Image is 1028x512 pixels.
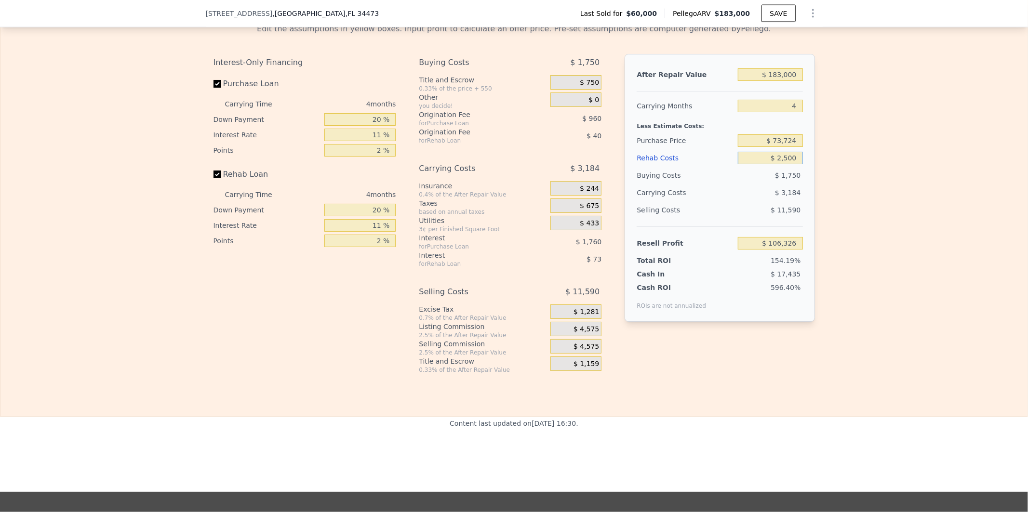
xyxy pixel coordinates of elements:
[419,243,526,250] div: for Purchase Loan
[419,181,547,191] div: Insurance
[225,96,288,112] div: Carrying Time
[419,216,547,225] div: Utilities
[637,235,734,252] div: Resell Profit
[214,233,321,249] div: Points
[637,66,734,83] div: After Repair Value
[637,184,697,201] div: Carrying Costs
[419,356,547,366] div: Title and Escrow
[225,187,288,202] div: Carrying Time
[637,115,802,132] div: Less Estimate Costs:
[803,4,823,23] button: Show Options
[419,304,547,314] div: Excise Tax
[637,132,734,149] div: Purchase Price
[419,314,547,322] div: 0.7% of the After Repair Value
[419,225,547,233] div: 3¢ per Finished Square Foot
[214,202,321,218] div: Down Payment
[637,149,734,167] div: Rehab Costs
[637,256,697,265] div: Total ROI
[771,270,801,278] span: $ 17,435
[565,283,600,301] span: $ 11,590
[580,202,599,210] span: $ 675
[673,9,715,18] span: Pellego ARV
[419,250,526,260] div: Interest
[419,233,526,243] div: Interest
[574,342,599,351] span: $ 4,575
[771,206,801,214] span: $ 11,590
[637,97,734,115] div: Carrying Months
[419,110,526,119] div: Origination Fee
[419,191,547,198] div: 0.4% of the After Repair Value
[637,283,706,292] div: Cash ROI
[587,132,601,140] span: $ 40
[419,127,526,137] div: Origination Fee
[419,366,547,374] div: 0.33% of the After Repair Value
[637,292,706,310] div: ROIs are not annualized
[450,417,578,473] div: Content last updated on [DATE] 16:30 .
[214,112,321,127] div: Down Payment
[570,54,600,71] span: $ 1,750
[626,9,657,18] span: $60,000
[580,79,599,87] span: $ 750
[574,360,599,368] span: $ 1,159
[214,127,321,143] div: Interest Rate
[637,269,697,279] div: Cash In
[582,115,601,122] span: $ 960
[574,325,599,334] span: $ 4,575
[576,238,601,246] span: $ 1,760
[419,54,526,71] div: Buying Costs
[419,160,526,177] div: Carrying Costs
[419,92,547,102] div: Other
[419,349,547,356] div: 2.5% of the After Repair Value
[419,198,547,208] div: Taxes
[214,143,321,158] div: Points
[587,255,601,263] span: $ 73
[419,322,547,331] div: Listing Commission
[771,284,801,291] span: 596.40%
[214,166,321,183] label: Rehab Loan
[214,54,396,71] div: Interest-Only Financing
[761,5,795,22] button: SAVE
[214,218,321,233] div: Interest Rate
[419,102,547,110] div: you decide!
[346,10,379,17] span: , FL 34473
[419,208,547,216] div: based on annual taxes
[214,171,221,178] input: Rehab Loan
[775,171,801,179] span: $ 1,750
[574,308,599,316] span: $ 1,281
[771,257,801,264] span: 154.19%
[570,160,600,177] span: $ 3,184
[272,9,379,18] span: , [GEOGRAPHIC_DATA]
[419,85,547,92] div: 0.33% of the price + 550
[580,219,599,228] span: $ 433
[588,96,599,105] span: $ 0
[715,10,750,17] span: $183,000
[775,189,801,197] span: $ 3,184
[292,96,396,112] div: 4 months
[214,23,815,35] div: Edit the assumptions in yellow boxes. Input profit to calculate an offer price. Pre-set assumptio...
[419,260,526,268] div: for Rehab Loan
[580,9,627,18] span: Last Sold for
[206,9,273,18] span: [STREET_ADDRESS]
[419,137,526,144] div: for Rehab Loan
[214,80,221,88] input: Purchase Loan
[419,339,547,349] div: Selling Commission
[214,75,321,92] label: Purchase Loan
[419,75,547,85] div: Title and Escrow
[637,167,734,184] div: Buying Costs
[419,331,547,339] div: 2.5% of the After Repair Value
[419,283,526,301] div: Selling Costs
[580,184,599,193] span: $ 244
[637,201,734,219] div: Selling Costs
[419,119,526,127] div: for Purchase Loan
[292,187,396,202] div: 4 months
